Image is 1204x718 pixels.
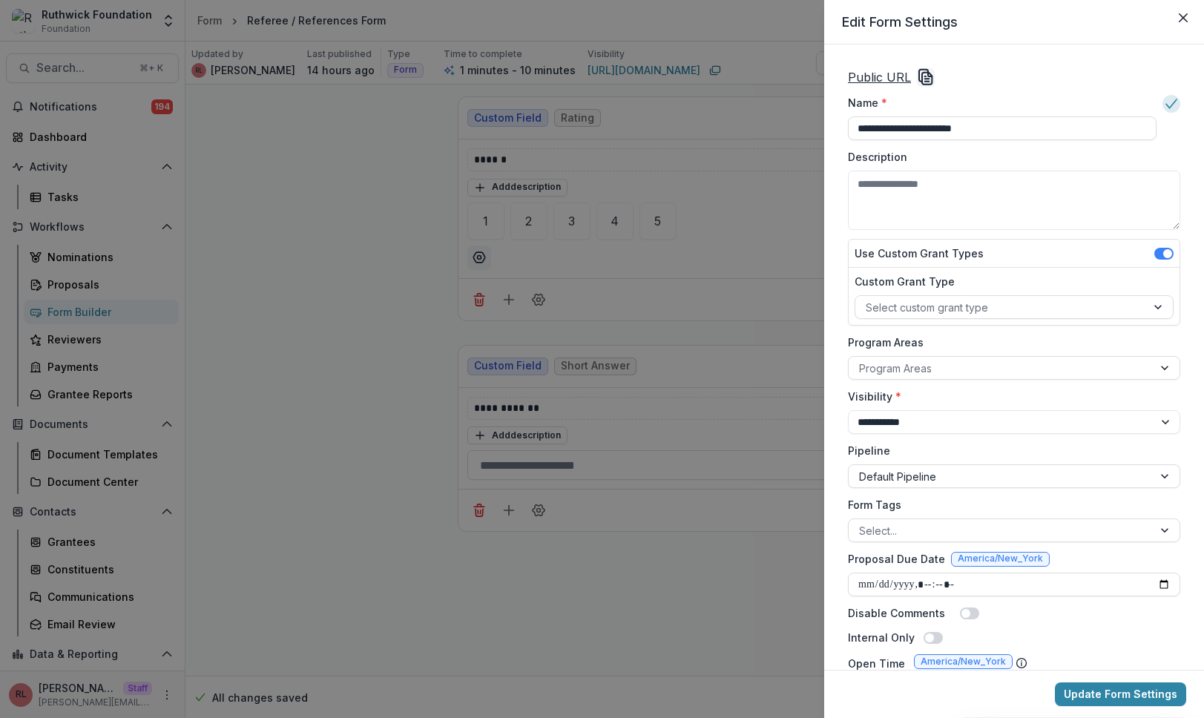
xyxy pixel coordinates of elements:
[848,656,905,671] label: Open Time
[848,497,1171,513] label: Form Tags
[917,68,935,86] svg: Copy Link
[848,443,1171,458] label: Pipeline
[848,68,911,86] a: Public URL
[848,149,1171,165] label: Description
[848,551,945,567] label: Proposal Due Date
[848,335,1171,350] label: Program Areas
[848,630,915,645] label: Internal Only
[921,656,1006,667] span: America/New_York
[1171,6,1195,30] button: Close
[855,274,1165,289] label: Custom Grant Type
[848,95,1148,111] label: Name
[848,605,945,621] label: Disable Comments
[855,246,984,261] label: Use Custom Grant Types
[848,70,911,85] u: Public URL
[958,553,1043,564] span: America/New_York
[1055,682,1186,706] button: Update Form Settings
[848,389,1171,404] label: Visibility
